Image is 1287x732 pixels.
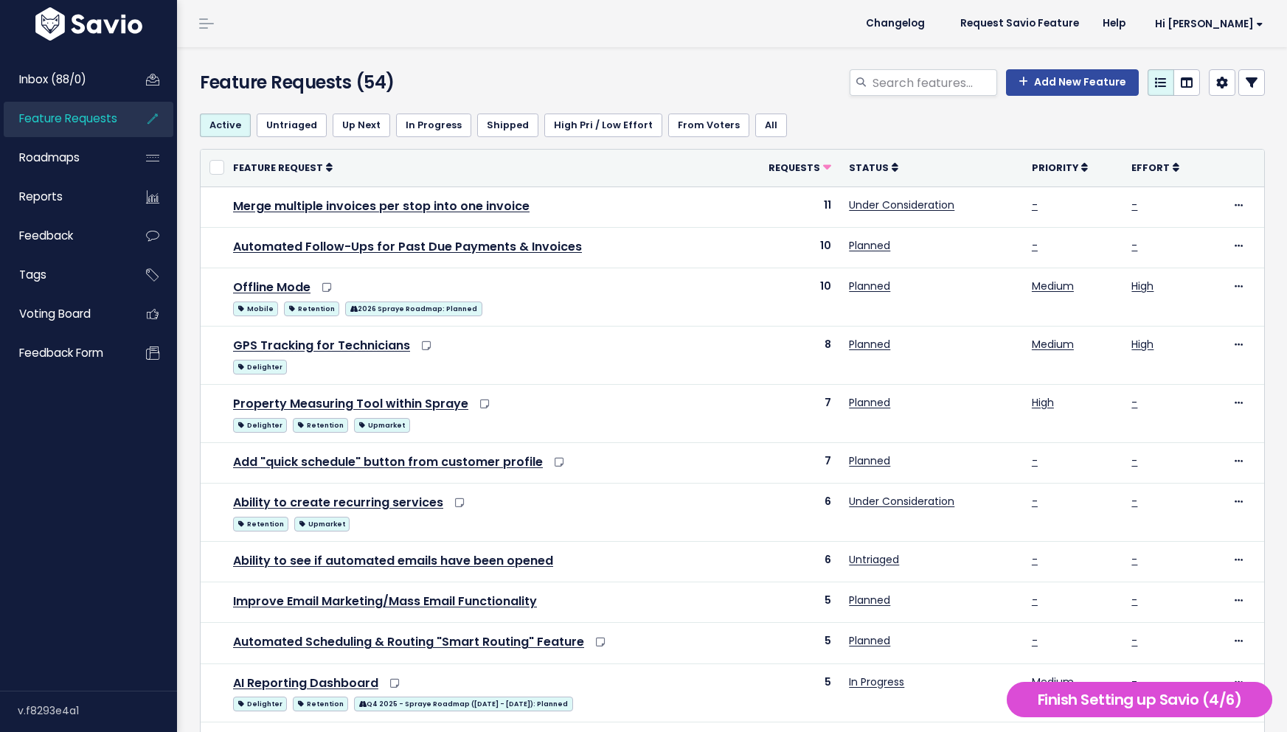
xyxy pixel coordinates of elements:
a: Retention [293,694,348,712]
ul: Filter feature requests [200,114,1265,137]
a: Roadmaps [4,141,122,175]
td: 5 [735,623,840,663]
a: Under Consideration [849,494,954,509]
a: - [1131,198,1137,212]
a: Up Next [333,114,390,137]
a: From Voters [668,114,749,137]
span: Effort [1131,161,1170,174]
a: - [1131,675,1137,689]
td: 5 [735,582,840,623]
td: 6 [735,484,840,542]
img: logo-white.9d6f32f41409.svg [32,7,146,41]
a: - [1131,494,1137,509]
a: Planned [849,395,890,410]
a: Automated Scheduling & Routing "Smart Routing" Feature [233,633,584,650]
h4: Feature Requests (54) [200,69,541,96]
a: - [1032,238,1038,253]
a: Effort [1131,160,1179,175]
span: Upmarket [294,517,350,531]
a: Property Measuring Tool within Spraye [233,395,468,412]
a: - [1131,395,1137,410]
a: - [1032,552,1038,567]
span: Inbox (88/0) [19,72,86,87]
span: Reports [19,189,63,204]
a: Retention [284,299,339,317]
td: 10 [735,268,840,326]
input: Search features... [871,69,997,96]
a: Medium [1032,279,1074,293]
a: Add "quick schedule" button from customer profile [233,453,543,470]
a: Planned [849,337,890,352]
a: Retention [293,415,348,433]
a: Request Savio Feature [948,13,1091,35]
td: 10 [735,227,840,268]
span: Hi [PERSON_NAME] [1155,18,1263,29]
a: - [1032,633,1038,648]
span: Feedback [19,228,73,243]
span: Requests [769,161,820,174]
a: Mobile [233,299,278,317]
span: 2026 Spraye Roadmap: Planned [345,301,482,316]
span: Delighter [233,697,287,711]
a: In Progress [396,114,471,137]
a: Retention [233,514,288,532]
span: Retention [293,418,348,433]
a: Q4 2025 - Spraye Roadmap ([DATE] - [DATE]): Planned [354,694,572,712]
a: Offline Mode [233,279,311,296]
a: AI Reporting Dashboard [233,675,378,691]
a: Delighter [233,415,287,433]
span: Feedback form [19,345,103,360]
a: - [1131,552,1137,567]
span: Retention [284,301,339,316]
a: - [1131,633,1137,648]
a: Planned [849,453,890,468]
a: Feature Requests [4,102,122,136]
a: Medium [1032,675,1074,689]
td: 5 [735,663,840,722]
a: High [1131,337,1154,352]
div: v.f8293e4a1 [18,691,177,730]
span: Delighter [233,360,287,374]
span: Upmarket [354,418,409,433]
a: - [1032,593,1038,607]
a: High [1131,279,1154,293]
a: Delighter [233,694,287,712]
a: High [1032,395,1054,410]
a: All [755,114,787,137]
a: Inbox (88/0) [4,63,122,97]
a: Hi [PERSON_NAME] [1137,13,1275,35]
span: Feature Requests [19,111,117,126]
span: Roadmaps [19,150,80,165]
a: Planned [849,238,890,253]
td: 7 [735,442,840,483]
a: Status [849,160,898,175]
a: Tags [4,258,122,292]
a: Improve Email Marketing/Mass Email Functionality [233,593,537,610]
a: - [1032,494,1038,509]
a: Ability to create recurring services [233,494,443,511]
a: Feedback [4,219,122,253]
a: Feedback form [4,336,122,370]
span: Mobile [233,301,278,316]
td: 7 [735,384,840,442]
span: Tags [19,267,46,282]
td: 6 [735,542,840,582]
a: - [1032,198,1038,212]
a: - [1131,238,1137,253]
a: Feature Request [233,160,333,175]
span: Q4 2025 - Spraye Roadmap ([DATE] - [DATE]): Planned [354,697,572,711]
a: High Pri / Low Effort [544,114,662,137]
a: Shipped [477,114,538,137]
a: Voting Board [4,297,122,331]
a: Planned [849,633,890,648]
a: Ability to see if automated emails have been opened [233,552,553,569]
span: Priority [1032,161,1078,174]
a: Help [1091,13,1137,35]
a: In Progress [849,675,904,689]
a: - [1131,593,1137,607]
span: Delighter [233,418,287,433]
span: Feature Request [233,161,323,174]
a: - [1131,453,1137,468]
a: Priority [1032,160,1088,175]
td: 8 [735,326,840,384]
